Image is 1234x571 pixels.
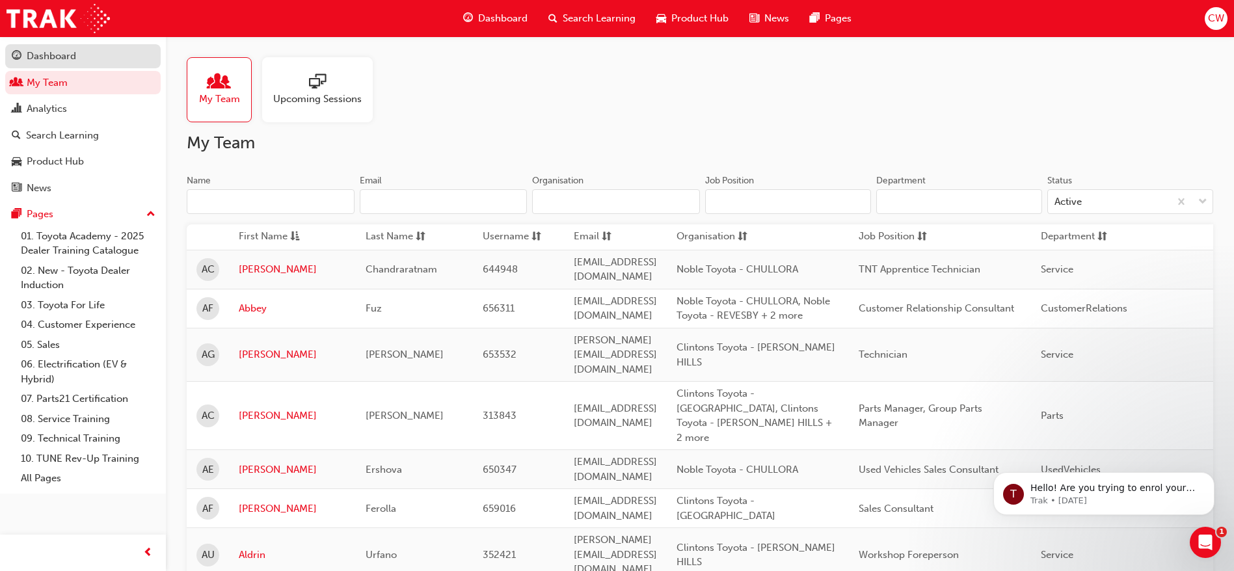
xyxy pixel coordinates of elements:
span: Clintons Toyota - [PERSON_NAME] HILLS [677,542,835,568]
span: [EMAIL_ADDRESS][DOMAIN_NAME] [574,495,657,522]
span: Dashboard [478,11,528,26]
div: Dashboard [27,49,76,64]
button: Usernamesorting-icon [483,229,554,245]
div: Product Hub [27,154,84,169]
span: Job Position [859,229,915,245]
button: DashboardMy TeamAnalyticsSearch LearningProduct HubNews [5,42,161,202]
span: Upcoming Sessions [273,92,362,107]
a: 08. Service Training [16,409,161,429]
button: Pages [5,202,161,226]
span: Username [483,229,529,245]
span: guage-icon [12,51,21,62]
span: News [764,11,789,26]
span: up-icon [146,206,155,223]
div: Pages [27,207,53,222]
span: 659016 [483,503,516,514]
span: chart-icon [12,103,21,115]
button: Last Namesorting-icon [366,229,437,245]
span: [EMAIL_ADDRESS][DOMAIN_NAME] [574,256,657,283]
span: 650347 [483,464,516,475]
span: Ershova [366,464,402,475]
input: Department [876,189,1042,214]
button: Departmentsorting-icon [1041,229,1112,245]
button: First Nameasc-icon [239,229,310,245]
span: 644948 [483,263,518,275]
span: AF [202,501,213,516]
input: Job Position [705,189,871,214]
span: Product Hub [671,11,729,26]
span: down-icon [1198,194,1207,211]
div: Status [1047,174,1072,187]
a: Abbey [239,301,346,316]
input: Organisation [532,189,700,214]
span: 656311 [483,302,515,314]
span: [PERSON_NAME] [366,410,444,421]
span: Technician [859,349,907,360]
span: sessionType_ONLINE_URL-icon [309,73,326,92]
a: 06. Electrification (EV & Hybrid) [16,354,161,389]
span: Search Learning [563,11,636,26]
span: Ferolla [366,503,396,514]
span: Service [1041,349,1073,360]
span: Noble Toyota - CHULLORA, Noble Toyota - REVESBY + 2 more [677,295,830,322]
div: Analytics [27,101,67,116]
span: Department [1041,229,1095,245]
span: [EMAIL_ADDRESS][DOMAIN_NAME] [574,456,657,483]
h2: My Team [187,133,1213,153]
span: search-icon [548,10,557,27]
a: My Team [187,57,262,122]
button: CW [1205,7,1227,30]
span: car-icon [656,10,666,27]
span: Noble Toyota - CHULLORA [677,263,798,275]
span: Workshop Foreperson [859,549,959,561]
span: Clintons Toyota - [PERSON_NAME] HILLS [677,341,835,368]
div: News [27,181,51,196]
a: 05. Sales [16,335,161,355]
a: pages-iconPages [799,5,862,32]
iframe: Intercom live chat [1190,527,1221,558]
a: news-iconNews [739,5,799,32]
span: sorting-icon [531,229,541,245]
div: Name [187,174,211,187]
span: Chandraratnam [366,263,437,275]
span: guage-icon [463,10,473,27]
button: Job Positionsorting-icon [859,229,930,245]
div: Department [876,174,926,187]
a: [PERSON_NAME] [239,462,346,477]
span: TNT Apprentice Technician [859,263,980,275]
span: sorting-icon [1097,229,1107,245]
span: car-icon [12,156,21,168]
a: [PERSON_NAME] [239,408,346,423]
span: AC [202,408,215,423]
span: AE [202,462,214,477]
a: car-iconProduct Hub [646,5,739,32]
span: Used Vehicles Sales Consultant [859,464,999,475]
span: Pages [825,11,852,26]
span: Noble Toyota - CHULLORA [677,464,798,475]
button: Organisationsorting-icon [677,229,748,245]
a: [PERSON_NAME] [239,501,346,516]
span: sorting-icon [917,229,927,245]
a: guage-iconDashboard [453,5,538,32]
span: [EMAIL_ADDRESS][DOMAIN_NAME] [574,295,657,322]
img: Trak [7,4,110,33]
a: Analytics [5,97,161,121]
span: AU [202,548,215,563]
div: Search Learning [26,128,99,143]
a: 01. Toyota Academy - 2025 Dealer Training Catalogue [16,226,161,261]
span: Clintons Toyota - [GEOGRAPHIC_DATA], Clintons Toyota - [PERSON_NAME] HILLS + 2 more [677,388,832,444]
a: Upcoming Sessions [262,57,383,122]
span: My Team [199,92,240,107]
span: sorting-icon [738,229,747,245]
span: CustomerRelations [1041,302,1127,314]
span: Last Name [366,229,413,245]
a: Dashboard [5,44,161,68]
span: Email [574,229,599,245]
span: people-icon [12,77,21,89]
span: sorting-icon [602,229,611,245]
